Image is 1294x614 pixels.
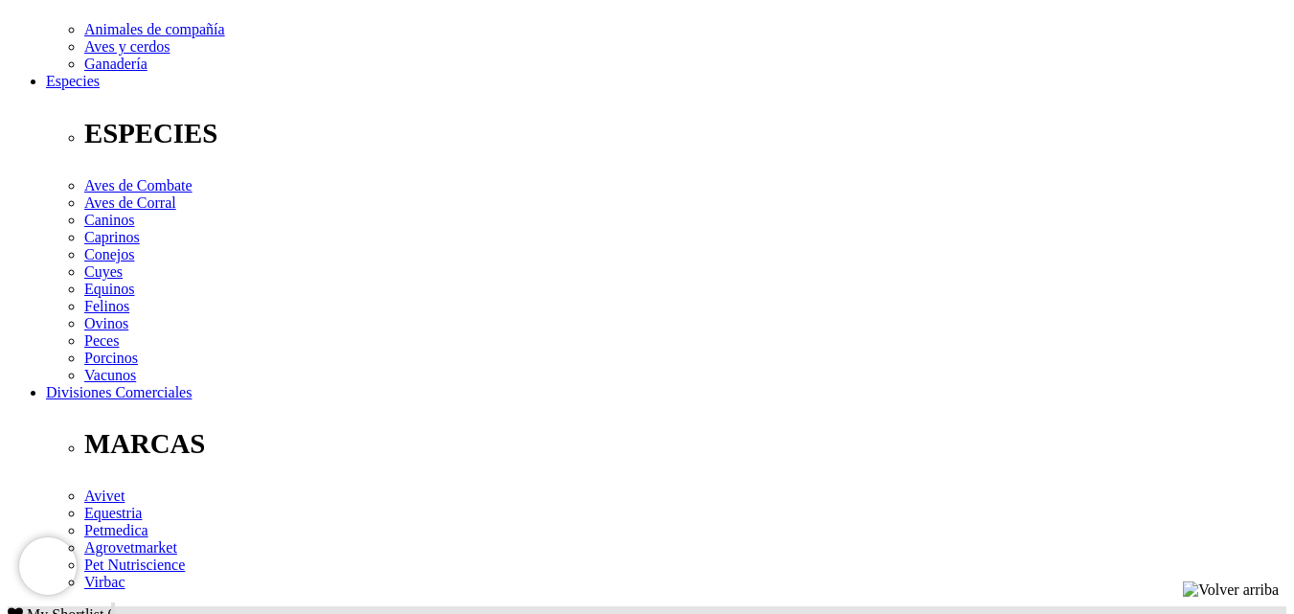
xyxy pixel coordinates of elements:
[19,537,77,595] iframe: Brevo live chat
[84,246,134,262] a: Conejos
[84,539,177,556] a: Agrovetmarket
[84,118,1286,149] p: ESPECIES
[84,574,125,590] a: Virbac
[84,488,125,504] a: Avivet
[84,281,134,297] a: Equinos
[1183,581,1279,599] img: Volver arriba
[84,194,176,211] a: Aves de Corral
[84,21,225,37] a: Animales de compañía
[84,428,1286,460] p: MARCAS
[84,263,123,280] a: Cuyes
[84,212,134,228] a: Caninos
[84,367,136,383] a: Vacunos
[46,73,100,89] a: Especies
[84,557,185,573] a: Pet Nutriscience
[84,350,138,366] a: Porcinos
[84,522,148,538] a: Petmedica
[84,177,193,193] a: Aves de Combate
[84,56,148,72] a: Ganadería
[84,38,170,55] a: Aves y cerdos
[84,332,119,349] a: Peces
[84,505,142,521] a: Equestria
[84,298,129,314] a: Felinos
[84,315,128,331] a: Ovinos
[84,229,140,245] a: Caprinos
[46,384,192,400] a: Divisiones Comerciales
